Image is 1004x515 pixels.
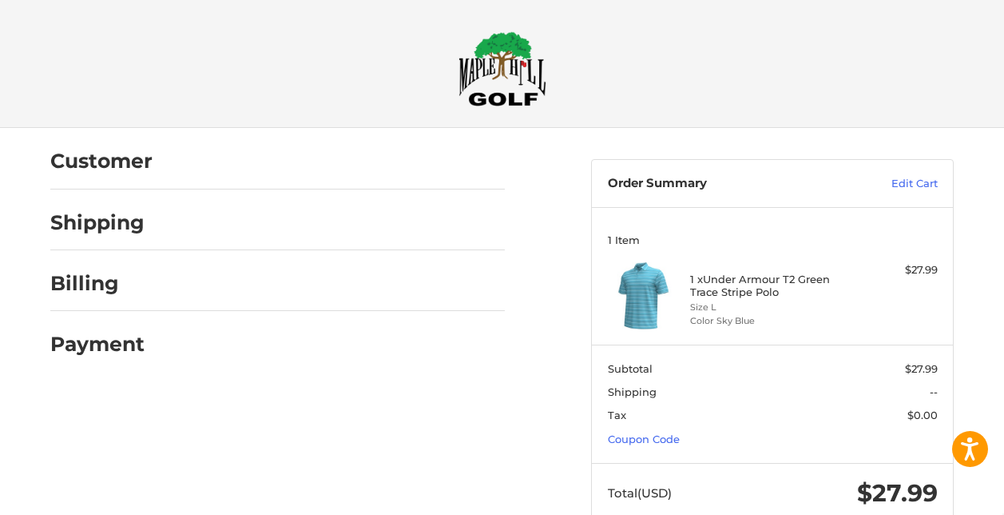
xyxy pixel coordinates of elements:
[50,332,145,357] h2: Payment
[50,210,145,235] h2: Shipping
[608,234,938,246] h3: 1 Item
[458,31,546,106] img: Maple Hill Golf
[857,478,938,508] span: $27.99
[690,301,851,314] li: Size L
[690,314,851,328] li: Color Sky Blue
[608,433,680,445] a: Coupon Code
[50,149,153,174] h2: Customer
[608,176,832,192] h3: Order Summary
[905,362,938,375] span: $27.99
[690,273,851,299] h4: 1 x Under Armour T2 Green Trace Stripe Polo
[907,409,938,421] span: $0.00
[608,385,657,398] span: Shipping
[832,176,938,192] a: Edit Cart
[608,362,653,375] span: Subtotal
[608,409,626,421] span: Tax
[855,262,937,278] div: $27.99
[50,271,144,296] h2: Billing
[608,485,672,501] span: Total (USD)
[930,385,938,398] span: --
